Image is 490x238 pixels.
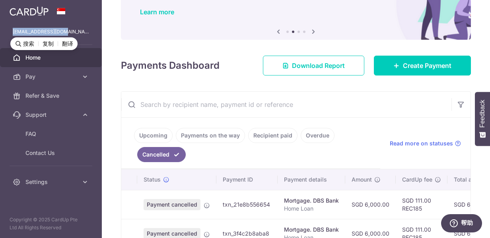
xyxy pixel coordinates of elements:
span: Pay [25,73,78,81]
th: Payment ID [216,169,278,190]
span: Status [144,176,161,184]
a: Download Report [263,56,364,75]
td: SGD 111.00 REC185 [396,190,447,219]
input: Search by recipient name, payment id or reference [121,92,451,117]
td: SGD 6,000.00 [345,190,396,219]
span: Payment cancelled [144,199,200,210]
button: Feedback - Show survey [475,92,490,146]
span: FAQ [25,130,78,138]
span: Support [25,111,78,119]
img: CardUp [10,6,49,16]
div: Mortgage. DBS Bank [284,197,339,205]
p: [EMAIL_ADDRESS][DOMAIN_NAME] [13,28,89,36]
span: CardUp fee [402,176,432,184]
a: Payments on the way [176,128,245,143]
a: Upcoming [134,128,173,143]
a: Recipient paid [248,128,297,143]
span: Settings [25,178,78,186]
div: Mortgage. DBS Bank [284,226,339,234]
a: Cancelled [137,147,186,162]
span: Read more on statuses [390,139,453,147]
a: Overdue [301,128,334,143]
span: Amount [352,176,372,184]
a: Learn more [140,8,174,16]
span: Create Payment [403,61,451,70]
iframe: 打开一个小组件，您可以在其中找到更多信息 [441,214,482,234]
span: Home [25,54,78,62]
span: Total amt. [454,176,480,184]
p: Home Loan [284,205,339,213]
span: Contact Us [25,149,78,157]
span: Refer & Save [25,92,78,100]
th: Payment details [278,169,345,190]
a: Create Payment [374,56,471,75]
a: Read more on statuses [390,139,461,147]
span: Download Report [292,61,345,70]
span: Feedback [479,100,486,128]
td: txn_21e8b556654 [216,190,278,219]
h4: Payments Dashboard [121,58,220,73]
